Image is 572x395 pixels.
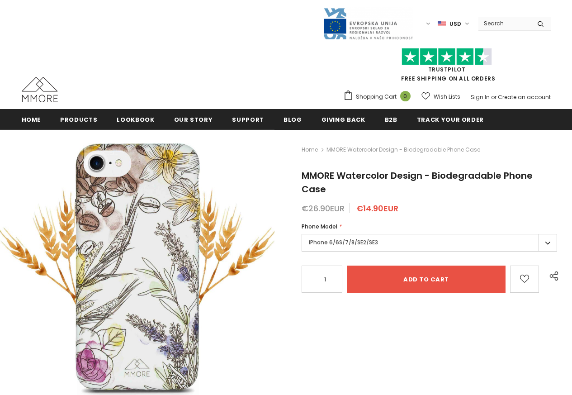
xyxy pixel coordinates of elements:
[471,93,490,101] a: Sign In
[323,19,413,27] a: Javni Razpis
[302,203,345,214] span: €26.90EUR
[22,77,58,102] img: MMORE Cases
[284,109,302,129] a: Blog
[402,48,492,66] img: Trust Pilot Stars
[174,109,213,129] a: Our Story
[417,115,484,124] span: Track your order
[449,19,461,29] span: USD
[343,52,551,82] span: FREE SHIPPING ON ALL ORDERS
[60,109,97,129] a: Products
[478,17,530,30] input: Search Site
[321,109,365,129] a: Giving back
[302,223,337,230] span: Phone Model
[323,7,413,40] img: Javni Razpis
[60,115,97,124] span: Products
[491,93,496,101] span: or
[438,20,446,28] img: USD
[400,91,411,101] span: 0
[347,266,506,293] input: Add to cart
[232,109,264,129] a: support
[434,92,460,101] span: Wish Lists
[22,115,41,124] span: Home
[343,90,415,104] a: Shopping Cart 0
[498,93,551,101] a: Create an account
[428,66,466,73] a: Trustpilot
[302,234,557,252] label: iPhone 6/6S/7/8/SE2/SE3
[385,115,397,124] span: B2B
[356,92,397,101] span: Shopping Cart
[385,109,397,129] a: B2B
[326,144,480,155] span: MMORE Watercolor Design - Biodegradable Phone Case
[302,144,318,155] a: Home
[117,109,154,129] a: Lookbook
[302,169,533,195] span: MMORE Watercolor Design - Biodegradable Phone Case
[417,109,484,129] a: Track your order
[117,115,154,124] span: Lookbook
[356,203,398,214] span: €14.90EUR
[232,115,264,124] span: support
[284,115,302,124] span: Blog
[321,115,365,124] span: Giving back
[174,115,213,124] span: Our Story
[22,109,41,129] a: Home
[421,89,460,105] a: Wish Lists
